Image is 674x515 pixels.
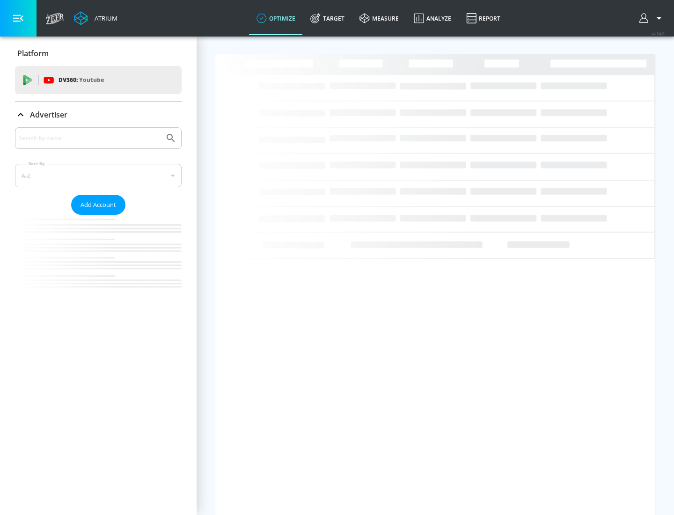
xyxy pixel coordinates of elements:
[74,11,117,25] a: Atrium
[59,75,104,85] p: DV360:
[91,14,117,22] div: Atrium
[406,1,459,35] a: Analyze
[15,127,182,306] div: Advertiser
[17,48,49,59] p: Platform
[15,40,182,66] div: Platform
[81,199,116,210] span: Add Account
[15,102,182,128] div: Advertiser
[30,110,67,120] p: Advertiser
[303,1,352,35] a: Target
[459,1,508,35] a: Report
[71,195,125,215] button: Add Account
[352,1,406,35] a: measure
[249,1,303,35] a: optimize
[19,132,161,144] input: Search by name
[652,31,665,36] span: v 4.24.0
[27,161,47,167] label: Sort By
[79,75,104,85] p: Youtube
[15,66,182,94] div: DV360: Youtube
[15,164,182,187] div: A-Z
[15,215,182,306] nav: list of Advertiser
